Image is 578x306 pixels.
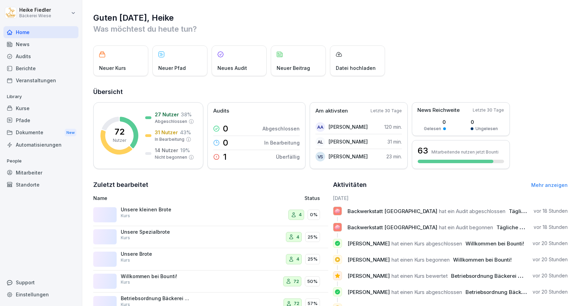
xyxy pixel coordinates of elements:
span: [PERSON_NAME] [347,273,390,279]
p: Kurs [121,279,130,285]
p: 🧼 [334,206,341,216]
span: hat einen Kurs abgeschlossen [392,240,462,247]
p: Neues Audit [217,64,247,72]
p: Nutzer [113,137,126,144]
span: hat ein Audit abgeschlossen [439,208,505,214]
p: Library [3,91,78,102]
span: hat einen Kurs abgeschlossen [392,289,462,295]
p: News Reichweite [417,106,460,114]
span: hat ein Audit begonnen [439,224,493,231]
div: VS [315,152,325,161]
p: Abgeschlossen [155,118,187,125]
a: Unsere kleinen BroteKurs40% [93,204,328,226]
p: Name [93,194,239,202]
p: Was möchtest du heute tun? [93,23,568,34]
a: Unsere SpezialbroteKurs425% [93,226,328,249]
p: 4 [296,256,299,263]
p: Heike Fiedler [19,7,51,13]
span: [PERSON_NAME] [347,256,390,263]
p: 0 [223,125,228,133]
div: Berichte [3,62,78,74]
p: Überfällig [276,153,300,160]
p: Neuer Beitrag [277,64,310,72]
p: Mitarbeitende nutzen jetzt Bounti [431,149,499,155]
p: Ungelesen [475,126,498,132]
a: Mitarbeiter [3,167,78,179]
div: New [65,129,76,137]
a: Kurse [3,102,78,114]
p: Neuer Pfad [158,64,186,72]
p: Audits [213,107,229,115]
div: AL [315,137,325,147]
p: 31 Nutzer [155,129,178,136]
p: 120 min. [384,123,402,130]
div: Automatisierungen [3,139,78,151]
p: People [3,156,78,167]
a: DokumenteNew [3,126,78,139]
h1: Guten [DATE], Heike [93,12,568,23]
p: 72 [115,128,125,136]
h2: Aktivitäten [333,180,367,190]
p: Abgeschlossen [263,125,300,132]
a: Standorte [3,179,78,191]
p: Neuer Kurs [99,64,126,72]
p: vor 20 Stunden [533,256,568,263]
a: Home [3,26,78,38]
p: Gelesen [424,126,441,132]
p: Willkommen bei Bounti! [121,273,190,279]
p: Letzte 30 Tage [473,107,504,113]
span: Betriebsordnung Bäckerei Wiese [451,273,533,279]
a: Willkommen bei Bounti!Kurs7250% [93,271,328,293]
p: 50% [307,278,318,285]
p: Kurs [121,235,130,241]
h3: 63 [418,145,428,157]
p: vor 20 Stunden [533,240,568,247]
p: 🧼 [334,222,341,232]
p: 27 Nutzer [155,111,179,118]
p: Am aktivsten [315,107,348,115]
p: Letzte 30 Tage [371,108,402,114]
a: Einstellungen [3,288,78,300]
span: Willkommen bei Bounti! [453,256,512,263]
p: vor 18 Stunden [534,224,568,231]
span: hat einen Kurs bewertet [392,273,448,279]
span: Backwerkstatt [GEOGRAPHIC_DATA] [347,224,437,231]
div: Dokumente [3,126,78,139]
p: Bäckerei Wiese [19,13,51,18]
span: Betriebsordnung Bäckerei Wiese [465,289,548,295]
p: 0 [471,118,498,126]
p: 38 % [181,111,192,118]
div: AA [315,122,325,132]
a: Audits [3,50,78,62]
a: News [3,38,78,50]
p: Datei hochladen [336,64,376,72]
p: Status [304,194,320,202]
p: [PERSON_NAME] [329,123,368,130]
div: Support [3,276,78,288]
p: 25% [308,234,318,241]
p: In Bearbeitung [155,136,184,143]
p: 0% [310,211,318,218]
a: Mehr anzeigen [531,182,568,188]
p: 31 min. [387,138,402,145]
p: 14 Nutzer [155,147,178,154]
span: [PERSON_NAME] [347,240,390,247]
p: 0 [223,139,228,147]
p: Kurs [121,213,130,219]
p: 0 [424,118,446,126]
span: Willkommen bei Bounti! [465,240,524,247]
p: vor 18 Stunden [534,208,568,214]
a: Veranstaltungen [3,74,78,86]
p: [PERSON_NAME] [329,138,368,145]
p: Unsere Brote [121,251,190,257]
span: hat einen Kurs begonnen [392,256,450,263]
p: 19 % [180,147,190,154]
p: vor 20 Stunden [533,288,568,295]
